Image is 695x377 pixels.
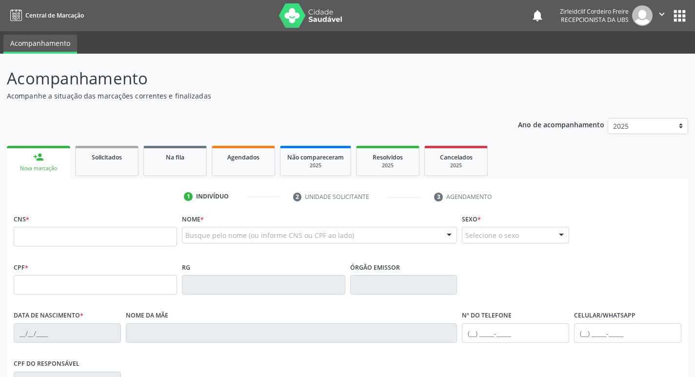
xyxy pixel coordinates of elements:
[14,357,79,372] label: CPF do responsável
[440,153,473,161] span: Cancelados
[465,230,519,240] span: Selecione o sexo
[7,7,84,23] a: Central de Marcação
[14,165,63,172] div: Nova marcação
[574,308,635,323] label: Celular/WhatsApp
[92,153,122,161] span: Solicitados
[462,323,569,343] input: (__) _____-_____
[350,260,400,275] label: Órgão emissor
[561,16,629,24] span: Recepcionista da UBS
[3,35,77,54] a: Acompanhamento
[518,118,604,130] p: Ano de acompanhamento
[14,212,29,227] label: CNS
[14,260,28,275] label: CPF
[287,153,344,161] span: Não compareceram
[196,192,229,201] div: Indivíduo
[632,5,653,26] img: img
[227,153,259,161] span: Agendados
[185,230,354,240] span: Busque pelo nome (ou informe CNS ou CPF ao lado)
[560,7,629,16] div: Zirleidclif Cordeiro Freire
[126,308,168,323] label: Nome da mãe
[432,162,480,169] div: 2025
[531,9,544,22] button: notifications
[14,308,83,323] label: Data de nascimento
[182,212,204,227] label: Nome
[182,260,190,275] label: RG
[363,162,412,169] div: 2025
[184,192,193,201] div: 1
[14,323,121,343] input: __/__/____
[33,152,44,162] div: person_add
[462,212,481,227] label: Sexo
[7,66,484,91] p: Acompanhamento
[671,7,688,24] button: apps
[653,5,671,26] button: 
[462,308,512,323] label: Nº do Telefone
[287,162,344,169] div: 2025
[656,9,667,20] i: 
[25,11,84,20] span: Central de Marcação
[7,91,484,101] p: Acompanhe a situação das marcações correntes e finalizadas
[166,153,184,161] span: Na fila
[373,153,403,161] span: Resolvidos
[574,323,681,343] input: (__) _____-_____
